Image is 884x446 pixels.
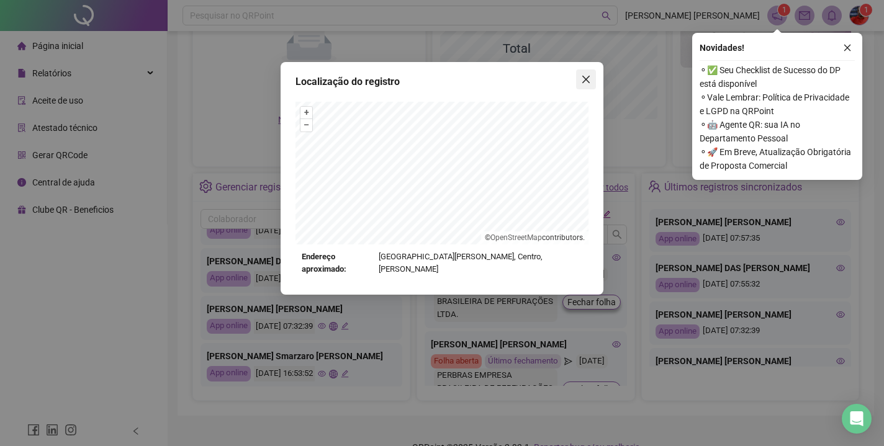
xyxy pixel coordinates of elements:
[295,74,589,89] div: Localização do registro
[490,233,542,242] a: OpenStreetMap
[700,63,855,91] span: ⚬ ✅ Seu Checklist de Sucesso do DP está disponível
[700,91,855,118] span: ⚬ Vale Lembrar: Política de Privacidade e LGPD na QRPoint
[302,251,374,276] strong: Endereço aproximado:
[581,74,591,84] span: close
[485,233,585,242] li: © contributors.
[843,43,852,52] span: close
[700,41,744,55] span: Novidades !
[700,145,855,172] span: ⚬ 🚀 Em Breve, Atualização Obrigatória de Proposta Comercial
[300,107,312,118] button: +
[842,404,872,434] div: Open Intercom Messenger
[700,118,855,145] span: ⚬ 🤖 Agente QR: sua IA no Departamento Pessoal
[576,69,596,89] button: Close
[300,119,312,131] button: –
[302,251,582,276] div: [GEOGRAPHIC_DATA][PERSON_NAME], Centro, [PERSON_NAME]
